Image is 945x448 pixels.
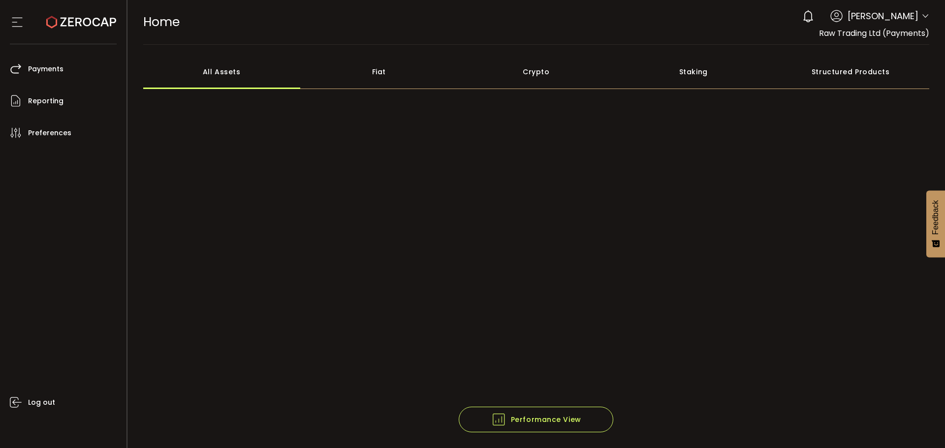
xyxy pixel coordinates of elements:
[28,395,55,410] span: Log out
[819,28,929,39] span: Raw Trading Ltd (Payments)
[458,55,615,89] div: Crypto
[300,55,458,89] div: Fiat
[772,55,930,89] div: Structured Products
[143,55,301,89] div: All Assets
[926,190,945,257] button: Feedback - Show survey
[615,55,772,89] div: Staking
[848,9,918,23] span: [PERSON_NAME]
[28,62,63,76] span: Payments
[28,126,71,140] span: Preferences
[143,13,180,30] span: Home
[491,412,581,427] span: Performance View
[28,94,63,108] span: Reporting
[459,407,613,432] button: Performance View
[931,200,940,235] span: Feedback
